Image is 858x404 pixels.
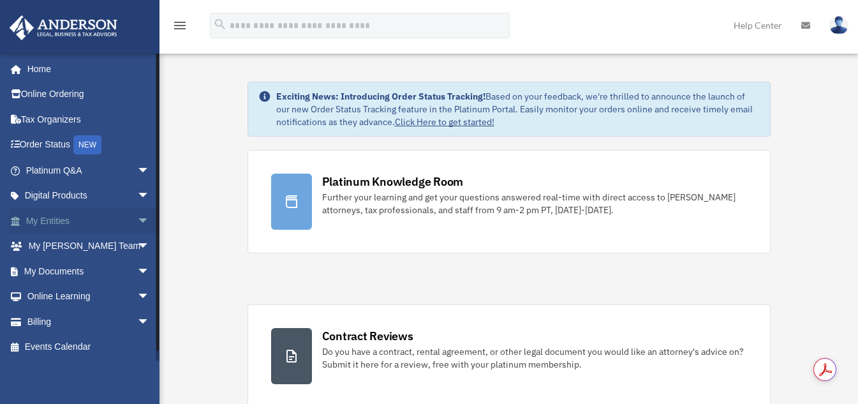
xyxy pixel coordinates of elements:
div: NEW [73,135,101,154]
a: Digital Productsarrow_drop_down [9,183,169,209]
img: Anderson Advisors Platinum Portal [6,15,121,40]
a: Events Calendar [9,334,169,360]
span: arrow_drop_down [137,158,163,184]
a: Click Here to get started! [395,116,494,128]
a: Platinum Q&Aarrow_drop_down [9,158,169,183]
span: arrow_drop_down [137,183,163,209]
div: Based on your feedback, we're thrilled to announce the launch of our new Order Status Tracking fe... [276,90,760,128]
a: Billingarrow_drop_down [9,309,169,334]
a: My Documentsarrow_drop_down [9,258,169,284]
div: Platinum Knowledge Room [322,174,464,190]
div: Contract Reviews [322,328,413,344]
div: Further your learning and get your questions answered real-time with direct access to [PERSON_NAM... [322,191,747,216]
span: arrow_drop_down [137,284,163,310]
span: arrow_drop_down [137,309,163,335]
a: Platinum Knowledge Room Further your learning and get your questions answered real-time with dire... [248,150,771,253]
i: menu [172,18,188,33]
a: Home [9,56,163,82]
a: My Entitiesarrow_drop_down [9,208,169,234]
a: Order StatusNEW [9,132,169,158]
a: Online Ordering [9,82,169,107]
a: Tax Organizers [9,107,169,132]
span: arrow_drop_down [137,208,163,234]
a: Online Learningarrow_drop_down [9,284,169,310]
a: My [PERSON_NAME] Teamarrow_drop_down [9,234,169,259]
strong: Exciting News: Introducing Order Status Tracking! [276,91,485,102]
span: arrow_drop_down [137,234,163,260]
i: search [213,17,227,31]
a: menu [172,22,188,33]
div: Do you have a contract, rental agreement, or other legal document you would like an attorney's ad... [322,345,747,371]
span: arrow_drop_down [137,258,163,285]
img: User Pic [829,16,848,34]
